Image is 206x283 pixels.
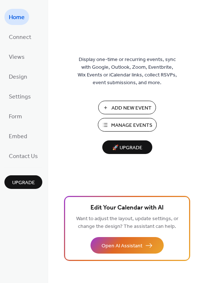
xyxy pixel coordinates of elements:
a: Views [4,49,29,65]
span: Display one-time or recurring events, sync with Google, Outlook, Zoom, Eventbrite, Wix Events or ... [78,56,177,87]
a: Connect [4,29,36,45]
span: Home [9,12,25,24]
button: Manage Events [98,118,157,132]
a: Settings [4,88,35,104]
button: Add New Event [98,101,156,114]
span: Views [9,51,25,63]
span: Form [9,111,22,123]
a: Home [4,9,29,25]
span: 🚀 Upgrade [107,143,148,153]
span: Want to adjust the layout, update settings, or change the design? The assistant can help. [76,214,178,232]
span: Connect [9,32,31,43]
span: Add New Event [111,104,152,112]
button: Upgrade [4,175,42,189]
a: Design [4,68,32,85]
a: Form [4,108,26,124]
span: Design [9,71,27,83]
span: Manage Events [111,122,152,129]
a: Contact Us [4,148,42,164]
span: Upgrade [12,179,35,187]
span: Settings [9,91,31,103]
span: Embed [9,131,27,143]
span: Contact Us [9,151,38,162]
span: Open AI Assistant [102,242,142,250]
a: Embed [4,128,32,144]
span: Edit Your Calendar with AI [90,203,164,213]
button: Open AI Assistant [90,237,164,254]
button: 🚀 Upgrade [102,140,152,154]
